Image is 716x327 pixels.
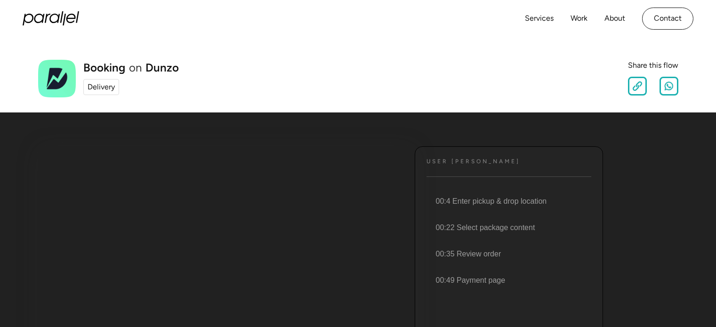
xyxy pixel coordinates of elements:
a: Contact [642,8,693,30]
a: Delivery [83,79,119,95]
a: Work [571,12,587,25]
a: Services [525,12,554,25]
h4: User [PERSON_NAME] [426,158,520,165]
a: Dunzo [145,62,179,73]
a: About [604,12,625,25]
h1: Booking [83,62,125,73]
li: 00:35 Review order [425,241,591,267]
li: 00:22 Select package content [425,215,591,241]
li: 00:4 Enter pickup & drop location [425,188,591,215]
li: 00:49 Payment page [425,267,591,294]
div: Delivery [88,81,115,93]
div: Share this flow [628,60,678,71]
div: on [129,62,142,73]
a: home [23,11,79,25]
